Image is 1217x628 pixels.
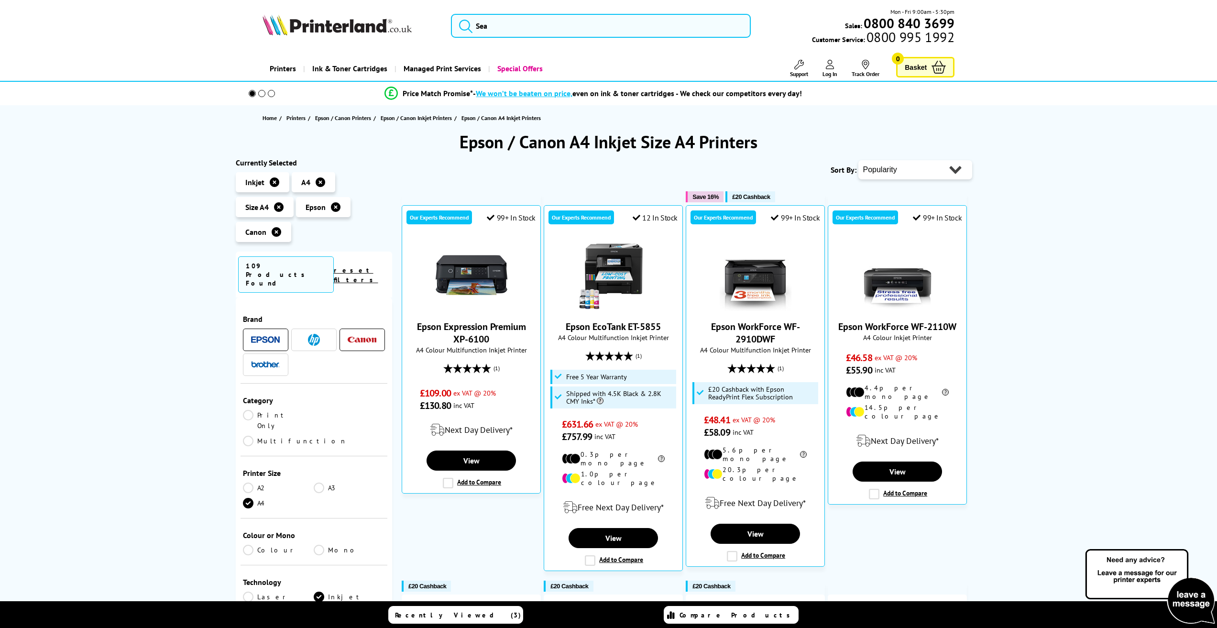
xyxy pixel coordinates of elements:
[312,56,387,81] span: Ink & Toner Cartridges
[263,56,303,81] a: Printers
[544,581,593,592] button: £20 Cashback
[388,606,523,624] a: Recently Viewed (3)
[846,364,872,376] span: £55.90
[243,436,347,446] a: Multifunction
[427,451,515,471] a: View
[308,334,320,346] img: HP
[402,581,451,592] button: £20 Cashback
[251,334,280,346] a: Epson
[395,611,521,619] span: Recently Viewed (3)
[245,177,264,187] span: Inkjet
[476,88,572,98] span: We won’t be beaten on price,
[299,334,328,346] a: HP
[790,60,808,77] a: Support
[314,483,385,493] a: A3
[243,468,385,478] div: Printer Size
[569,528,658,548] a: View
[720,303,791,313] a: Epson WorkForce WF-2910DWF
[420,387,451,399] span: £109.00
[243,592,314,602] a: Laser
[243,530,385,540] div: Colour or Mono
[243,577,385,587] div: Technology
[578,239,649,311] img: Epson EcoTank ET-5855
[348,337,376,343] img: Canon
[245,227,266,237] span: Canon
[562,418,593,430] span: £631.66
[243,483,314,493] a: A2
[833,428,962,454] div: modal_delivery
[550,583,588,590] span: £20 Cashback
[633,213,678,222] div: 12 In Stock
[691,345,820,354] span: A4 Colour Multifunction Inkjet Printer
[686,191,724,202] button: Save 16%
[852,60,879,77] a: Track Order
[704,414,730,426] span: £48.41
[562,450,665,467] li: 0.3p per mono page
[720,239,791,311] img: Epson WorkForce WF-2910DWF
[846,352,872,364] span: £46.58
[833,210,898,224] div: Our Experts Recommend
[381,113,452,123] span: Epson / Canon Inkjet Printers
[251,361,280,368] img: Brother
[334,266,378,284] a: reset filters
[395,56,488,81] a: Managed Print Services
[892,53,904,65] span: 0
[711,524,800,544] a: View
[243,410,314,431] a: Print Only
[251,336,280,343] img: Epson
[314,545,385,555] a: Mono
[905,61,927,74] span: Basket
[725,191,775,202] button: £20 Cashback
[315,113,373,123] a: Epson / Canon Printers
[822,70,837,77] span: Log In
[549,333,678,342] span: A4 Colour Multifunction Inkjet Printer
[473,88,802,98] div: - even on ink & toner cartridges - We check our competitors every day!
[865,33,954,42] span: 0800 995 1992
[562,470,665,487] li: 1.0p per colour page
[236,131,982,153] h1: Epson / Canon A4 Inkjet Size A4 Printers
[263,113,279,123] a: Home
[403,88,473,98] span: Price Match Promise*
[831,165,856,175] span: Sort By:
[303,56,395,81] a: Ink & Toner Cartridges
[243,314,385,324] div: Brand
[896,57,954,77] a: Basket 0
[236,158,393,167] div: Currently Selected
[578,303,649,313] a: Epson EcoTank ET-5855
[862,239,933,311] img: Epson WorkForce WF-2110W
[243,545,314,555] a: Colour
[381,113,454,123] a: Epson / Canon Inkjet Printers
[664,606,799,624] a: Compare Products
[692,193,719,200] span: Save 16%
[711,320,800,345] a: Epson WorkForce WF-2910DWF
[692,583,730,590] span: £20 Cashback
[407,417,536,443] div: modal_delivery
[548,210,614,224] div: Our Experts Recommend
[301,177,310,187] span: A4
[812,33,954,44] span: Customer Service:
[263,14,439,37] a: Printerland Logo
[595,419,638,429] span: ex VAT @ 20%
[704,465,807,483] li: 20.3p per colour page
[243,498,314,508] a: A4
[488,56,550,81] a: Special Offers
[245,202,269,212] span: Size A4
[733,428,754,437] span: inc VAT
[243,396,385,405] div: Category
[566,373,627,381] span: Free 5 Year Warranty
[680,611,795,619] span: Compare Products
[443,478,501,488] label: Add to Compare
[306,202,326,212] span: Epson
[846,403,949,420] li: 14.5p per colour page
[691,210,756,224] div: Our Experts Recommend
[420,399,451,412] span: £130.80
[566,320,661,333] a: Epson EcoTank ET-5855
[453,388,496,397] span: ex VAT @ 20%
[408,583,446,590] span: £20 Cashback
[487,213,536,222] div: 99+ In Stock
[708,386,816,401] span: £20 Cashback with Epson ReadyPrint Flex Subscription
[348,334,376,346] a: Canon
[833,333,962,342] span: A4 Colour Inkjet Printer
[314,592,385,602] a: Inkjet
[1083,548,1217,626] img: Open Live Chat window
